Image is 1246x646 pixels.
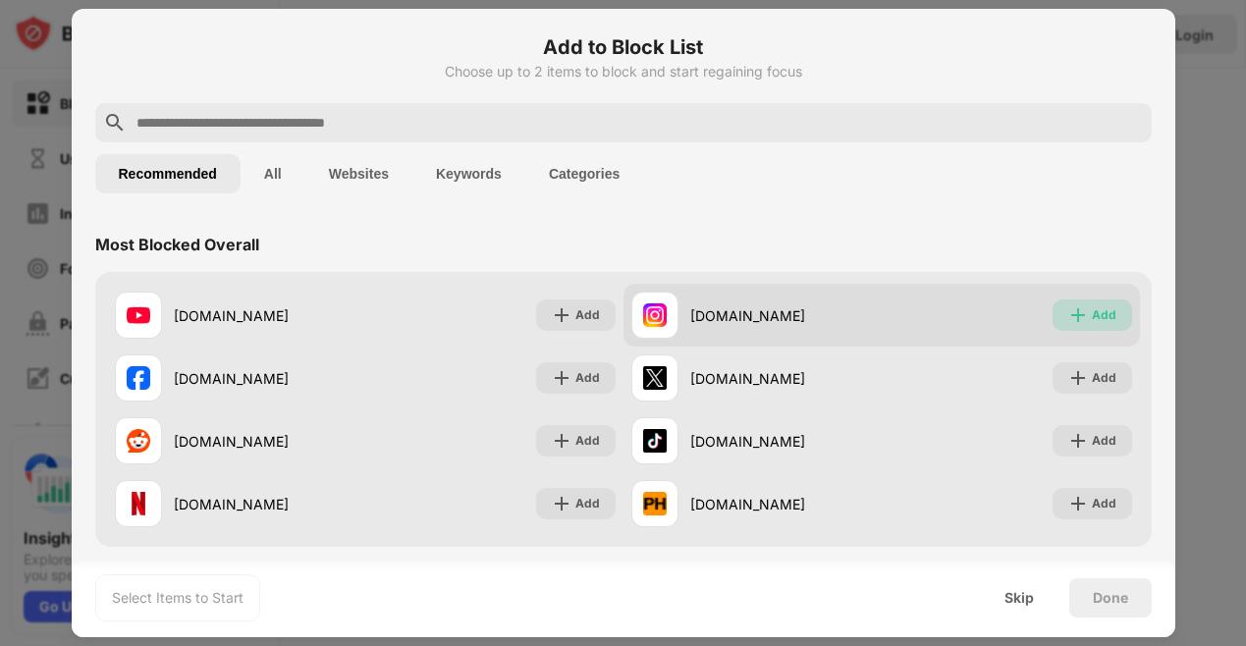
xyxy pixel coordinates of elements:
div: [DOMAIN_NAME] [690,368,882,389]
div: [DOMAIN_NAME] [690,305,882,326]
button: Categories [525,154,643,193]
div: [DOMAIN_NAME] [174,431,365,452]
button: Websites [305,154,412,193]
div: Add [1092,431,1116,451]
button: All [241,154,305,193]
div: Add [1092,368,1116,388]
div: [DOMAIN_NAME] [174,494,365,514]
img: favicons [127,492,150,515]
div: Add [1092,494,1116,513]
div: [DOMAIN_NAME] [174,368,365,389]
div: Add [575,305,600,325]
img: favicons [127,429,150,453]
div: [DOMAIN_NAME] [174,305,365,326]
img: favicons [127,366,150,390]
div: Choose up to 2 items to block and start regaining focus [95,64,1152,80]
h6: Add to Block List [95,32,1152,62]
div: [DOMAIN_NAME] [690,494,882,514]
img: favicons [643,303,667,327]
div: Skip [1004,590,1034,606]
img: favicons [643,366,667,390]
img: favicons [643,429,667,453]
button: Keywords [412,154,525,193]
div: Add [575,431,600,451]
div: Done [1093,590,1128,606]
div: Add [575,494,600,513]
img: favicons [127,303,150,327]
div: Select Items to Start [112,588,244,608]
div: [DOMAIN_NAME] [690,431,882,452]
div: Most Blocked Overall [95,235,259,254]
div: Add [1092,305,1116,325]
img: favicons [643,492,667,515]
button: Recommended [95,154,241,193]
div: Add [575,368,600,388]
img: search.svg [103,111,127,135]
